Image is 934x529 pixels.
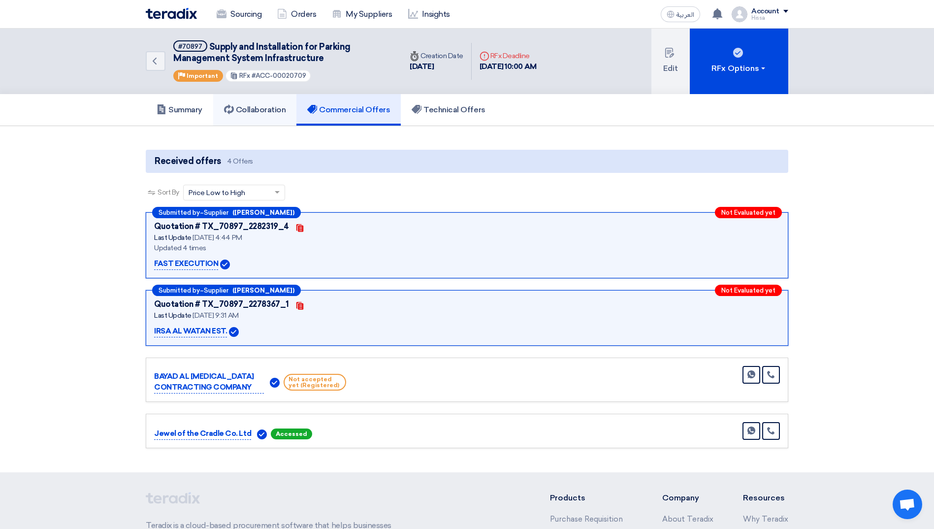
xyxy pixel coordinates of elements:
span: Supplier [204,209,228,216]
a: Summary [146,94,213,126]
img: Verified Account [257,430,267,439]
span: RFx [239,72,250,79]
a: Insights [400,3,458,25]
div: – [152,207,301,218]
div: Updated 4 times [154,243,346,253]
h5: Collaboration [224,105,286,115]
div: Quotation # TX_70897_2278367_1 [154,298,289,310]
span: #ACC-00020709 [252,72,306,79]
span: Last Update [154,311,192,320]
div: Creation Date [410,51,463,61]
div: RFx Deadline [480,51,537,61]
span: [DATE] 4:44 PM [193,233,242,242]
a: Purchase Requisition [550,515,623,524]
li: Company [662,492,713,504]
a: Collaboration [213,94,297,126]
img: Verified Account [220,260,230,269]
div: – [152,285,301,296]
img: Verified Account [229,327,239,337]
span: Not Evaluated yet [721,287,775,294]
span: Not accepted yet (Registered) [284,374,346,391]
p: FAST EXECUTION [154,258,218,270]
span: Important [187,72,218,79]
h5: Summary [157,105,202,115]
b: ([PERSON_NAME]) [232,287,294,294]
img: Verified Account [270,378,280,388]
div: RFx Options [711,63,767,74]
li: Products [550,492,633,504]
span: Price Low to High [189,188,245,198]
p: IRSA AL WATAN EST. [154,326,227,337]
button: Edit [651,29,690,94]
img: profile_test.png [732,6,747,22]
span: Submitted by [159,287,200,294]
b: ([PERSON_NAME]) [232,209,294,216]
a: Open chat [893,490,922,519]
div: Quotation # TX_70897_2282319_4 [154,221,289,232]
div: Hissa [751,15,788,21]
a: About Teradix [662,515,713,524]
button: RFx Options [690,29,788,94]
div: Account [751,7,779,16]
div: #70897 [178,43,202,50]
h5: Commercial Offers [307,105,390,115]
a: Technical Offers [401,94,496,126]
button: العربية [661,6,700,22]
span: Not Evaluated yet [721,209,775,216]
span: Sort By [158,187,179,198]
span: العربية [676,11,694,18]
span: 4 Offers [227,157,253,166]
p: BAYAD AL [MEDICAL_DATA] CONTRACTING COMPANY [154,371,264,394]
span: Supply and Installation for Parking Management System Infrastructure [173,41,351,64]
div: [DATE] [410,61,463,72]
a: Orders [269,3,324,25]
img: Teradix logo [146,8,197,19]
span: Accessed [271,429,312,439]
span: Supplier [204,287,228,294]
h5: Supply and Installation for Parking Management System Infrastructure [173,40,390,65]
a: Why Teradix [743,515,788,524]
a: My Suppliers [324,3,400,25]
span: [DATE] 9:31 AM [193,311,238,320]
span: Submitted by [159,209,200,216]
span: Received offers [155,155,221,168]
p: Jewel of the Cradle Co. Ltd [154,428,251,440]
div: [DATE] 10:00 AM [480,61,537,72]
span: Last Update [154,233,192,242]
a: Sourcing [209,3,269,25]
h5: Technical Offers [412,105,485,115]
a: Commercial Offers [296,94,401,126]
li: Resources [743,492,788,504]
